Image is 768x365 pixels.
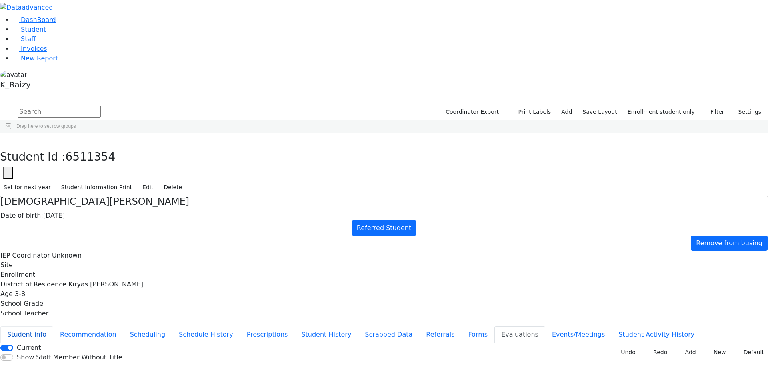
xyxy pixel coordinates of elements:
[0,280,66,289] label: District of Residence
[440,106,502,118] button: Coordinator Export
[21,54,58,62] span: New Report
[0,299,43,309] label: School Grade
[66,150,116,163] span: 6511354
[21,26,46,33] span: Student
[21,45,47,52] span: Invoices
[419,326,461,343] button: Referrals
[18,106,101,118] input: Search
[15,290,25,298] span: 3-8
[579,106,620,118] button: Save Layout
[0,270,35,280] label: Enrollment
[0,196,768,208] h4: [DEMOGRAPHIC_DATA][PERSON_NAME]
[13,35,36,43] a: Staff
[172,326,240,343] button: Schedule History
[558,106,576,118] a: Add
[705,346,730,359] button: New
[461,326,494,343] button: Forms
[700,106,728,118] button: Filter
[691,236,768,251] a: Remove from busing
[545,326,612,343] button: Events/Meetings
[612,326,701,343] button: Student Activity History
[358,326,419,343] button: Scrapped Data
[494,326,545,343] button: Evaluations
[0,309,48,318] label: School Teacher
[696,239,762,247] span: Remove from busing
[728,106,765,118] button: Settings
[509,106,554,118] button: Print Labels
[0,326,53,343] button: Student info
[139,181,157,194] button: Edit
[0,289,13,299] label: Age
[624,106,698,118] label: Enrollment student only
[123,326,172,343] button: Scheduling
[13,45,47,52] a: Invoices
[735,346,768,359] button: Default
[17,353,122,362] label: Show Staff Member Without Title
[53,326,123,343] button: Recommendation
[0,260,13,270] label: Site
[17,343,41,353] label: Current
[160,181,186,194] button: Delete
[21,16,56,24] span: DashBoard
[0,251,50,260] label: IEP Coordinator
[0,211,43,220] label: Date of birth:
[13,54,58,62] a: New Report
[676,346,699,359] button: Add
[68,280,143,288] span: Kiryas [PERSON_NAME]
[13,26,46,33] a: Student
[644,346,671,359] button: Redo
[16,123,76,129] span: Drag here to set row groups
[352,220,416,236] a: Referred Student
[612,346,639,359] button: Undo
[294,326,358,343] button: Student History
[240,326,295,343] button: Prescriptions
[0,211,768,220] div: [DATE]
[58,181,136,194] button: Student Information Print
[21,35,36,43] span: Staff
[13,16,56,24] a: DashBoard
[52,252,82,259] span: Unknown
